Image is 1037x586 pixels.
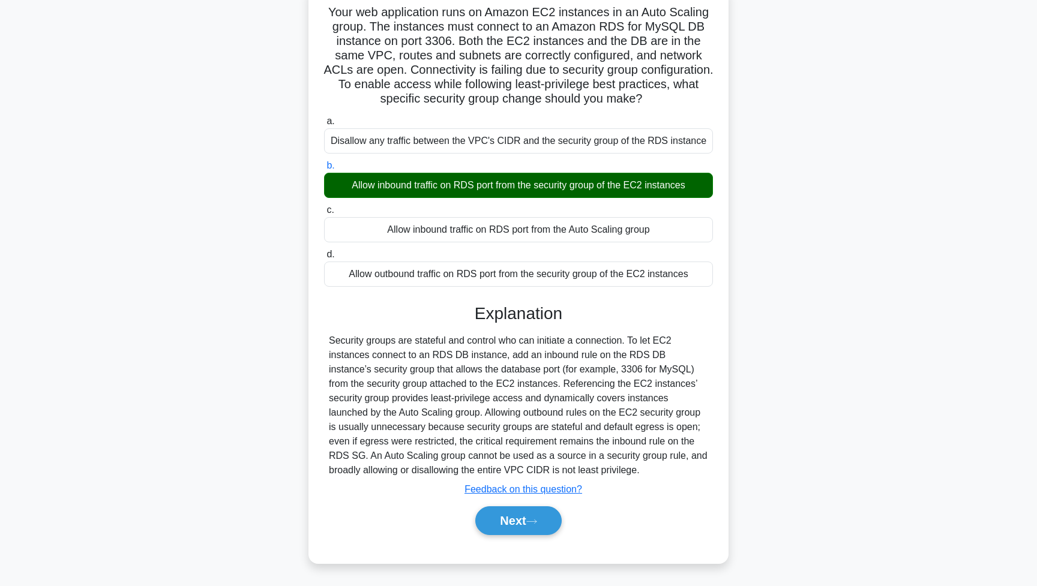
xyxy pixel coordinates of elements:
span: a. [326,116,334,126]
div: Allow outbound traffic on RDS port from the security group of the EC2 instances [324,262,713,287]
span: b. [326,160,334,170]
button: Next [475,506,561,535]
h5: Your web application runs on Amazon EC2 instances in an Auto Scaling group. The instances must co... [323,5,714,107]
a: Feedback on this question? [464,484,582,494]
div: Allow inbound traffic on RDS port from the Auto Scaling group [324,217,713,242]
span: d. [326,249,334,259]
div: Security groups are stateful and control who can initiate a connection. To let EC2 instances conn... [329,333,708,477]
div: Disallow any traffic between the VPC's CIDR and the security group of the RDS instance [324,128,713,154]
h3: Explanation [331,303,706,324]
div: Allow inbound traffic on RDS port from the security group of the EC2 instances [324,173,713,198]
span: c. [326,205,334,215]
